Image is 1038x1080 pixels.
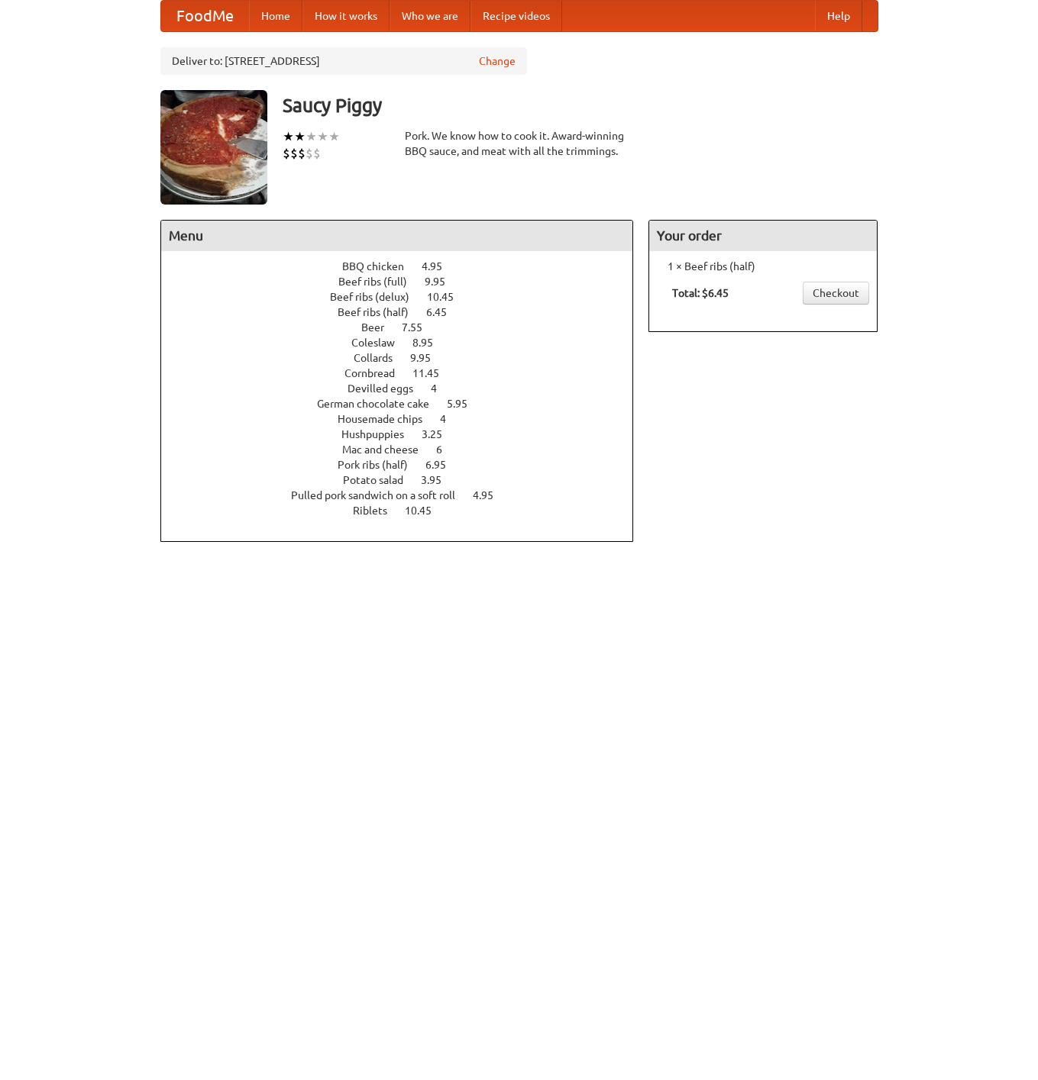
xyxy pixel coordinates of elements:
[306,145,313,162] li: $
[412,337,448,349] span: 8.95
[317,128,328,145] li: ★
[354,352,459,364] a: Collards 9.95
[298,145,306,162] li: $
[342,443,470,456] a: Mac and cheese 6
[317,398,445,410] span: German chocolate cake
[342,260,419,272] span: BBQ chicken
[427,291,469,303] span: 10.45
[412,367,454,379] span: 11.45
[361,321,399,334] span: Beer
[425,276,461,288] span: 9.95
[657,259,869,274] li: 1 × Beef ribs (half)
[405,128,634,159] div: Pork. We know how to cook it. Award-winning BBQ sauce, and meat with all the trimmings.
[351,337,410,349] span: Coleslaw
[342,443,434,456] span: Mac and cheese
[440,413,461,425] span: 4
[342,260,470,272] a: BBQ chicken 4.95
[341,428,470,440] a: Hushpuppies 3.25
[405,505,447,517] span: 10.45
[317,398,496,410] a: German chocolate cake 5.95
[803,282,869,305] a: Checkout
[422,428,458,440] span: 3.25
[348,382,465,395] a: Devilled eggs 4
[338,306,475,318] a: Beef ribs (half) 6.45
[328,128,340,145] li: ★
[649,221,877,251] h4: Your order
[283,90,878,121] h3: Saucy Piggy
[421,474,457,486] span: 3.95
[426,306,462,318] span: 6.45
[338,306,424,318] span: Beef ribs (half)
[291,489,522,501] a: Pulled pork sandwich on a soft roll 4.95
[330,291,425,303] span: Beef ribs (delux)
[302,1,390,31] a: How it works
[306,128,317,145] li: ★
[344,367,467,379] a: Cornbread 11.45
[436,443,458,456] span: 6
[473,489,509,501] span: 4.95
[343,474,419,486] span: Potato salad
[354,352,408,364] span: Collards
[290,145,298,162] li: $
[294,128,306,145] li: ★
[160,90,267,205] img: angular.jpg
[447,398,483,410] span: 5.95
[425,459,461,471] span: 6.95
[338,413,474,425] a: Housemade chips 4
[470,1,562,31] a: Recipe videos
[431,382,452,395] span: 4
[341,428,419,440] span: Hushpuppies
[283,128,294,145] li: ★
[338,459,474,471] a: Pork ribs (half) 6.95
[361,321,451,334] a: Beer 7.55
[313,145,321,162] li: $
[815,1,862,31] a: Help
[479,53,516,69] a: Change
[353,505,460,517] a: Riblets 10.45
[410,352,446,364] span: 9.95
[338,276,474,288] a: Beef ribs (full) 9.95
[343,474,470,486] a: Potato salad 3.95
[330,291,482,303] a: Beef ribs (delux) 10.45
[348,382,428,395] span: Devilled eggs
[422,260,458,272] span: 4.95
[353,505,403,517] span: Riblets
[344,367,410,379] span: Cornbread
[338,276,422,288] span: Beef ribs (full)
[390,1,470,31] a: Who we are
[351,337,461,349] a: Coleslaw 8.95
[402,321,438,334] span: 7.55
[160,47,527,75] div: Deliver to: [STREET_ADDRESS]
[338,459,423,471] span: Pork ribs (half)
[249,1,302,31] a: Home
[283,145,290,162] li: $
[161,1,249,31] a: FoodMe
[672,287,729,299] b: Total: $6.45
[161,221,633,251] h4: Menu
[291,489,470,501] span: Pulled pork sandwich on a soft roll
[338,413,438,425] span: Housemade chips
